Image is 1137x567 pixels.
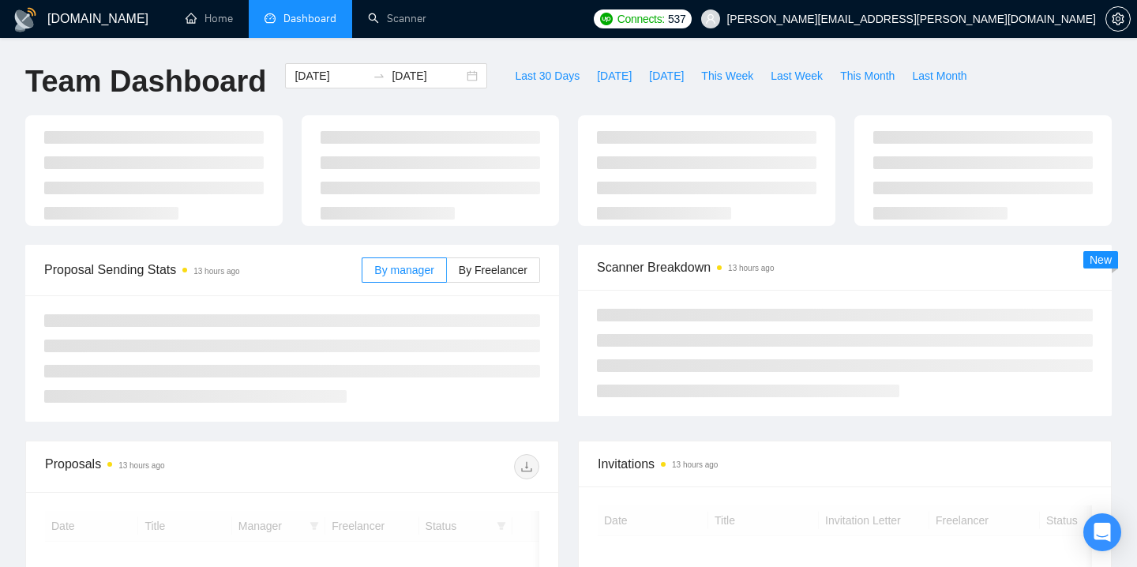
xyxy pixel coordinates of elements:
[1106,13,1130,25] span: setting
[368,12,426,25] a: searchScanner
[903,63,975,88] button: Last Month
[506,63,588,88] button: Last 30 Days
[840,67,895,84] span: This Month
[118,461,164,470] time: 13 hours ago
[588,63,640,88] button: [DATE]
[728,264,774,272] time: 13 hours ago
[392,67,463,84] input: End date
[1105,6,1131,32] button: setting
[649,67,684,84] span: [DATE]
[186,12,233,25] a: homeHome
[373,69,385,82] span: to
[44,260,362,280] span: Proposal Sending Stats
[762,63,831,88] button: Last Week
[459,264,527,276] span: By Freelancer
[617,10,665,28] span: Connects:
[1105,13,1131,25] a: setting
[600,13,613,25] img: upwork-logo.png
[672,460,718,469] time: 13 hours ago
[374,264,433,276] span: By manager
[373,69,385,82] span: swap-right
[692,63,762,88] button: This Week
[668,10,685,28] span: 537
[295,67,366,84] input: Start date
[25,63,266,100] h1: Team Dashboard
[45,454,292,479] div: Proposals
[1083,513,1121,551] div: Open Intercom Messenger
[283,12,336,25] span: Dashboard
[831,63,903,88] button: This Month
[597,67,632,84] span: [DATE]
[1090,253,1112,266] span: New
[193,267,239,276] time: 13 hours ago
[515,67,580,84] span: Last 30 Days
[912,67,966,84] span: Last Month
[640,63,692,88] button: [DATE]
[265,13,276,24] span: dashboard
[701,67,753,84] span: This Week
[13,7,38,32] img: logo
[771,67,823,84] span: Last Week
[705,13,716,24] span: user
[597,257,1093,277] span: Scanner Breakdown
[598,454,1092,474] span: Invitations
